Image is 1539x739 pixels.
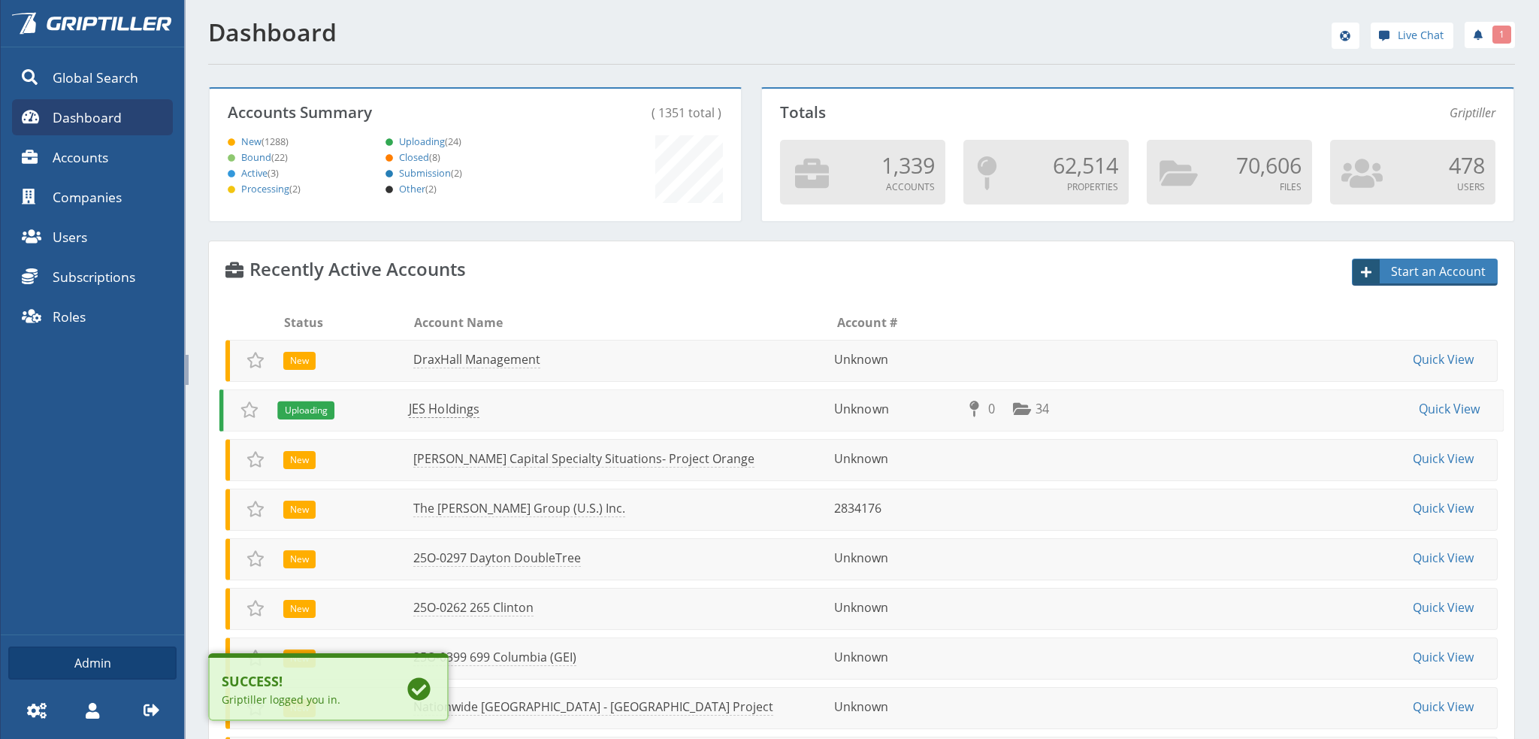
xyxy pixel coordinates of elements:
h1: Dashboard [208,19,853,46]
a: Dashboard [12,99,173,135]
p: Accounts [791,180,935,194]
span: (3) [268,166,279,180]
span: Submission [380,167,462,180]
span: New [283,451,316,469]
p: Users [1341,180,1485,194]
a: Quick View [1413,649,1474,665]
a: Quick View [1413,450,1474,467]
span: New [283,550,316,568]
span: New [283,600,316,618]
span: 1,339 [881,150,935,180]
a: Companies [12,179,173,215]
span: Accounts [53,147,108,167]
a: Subscriptions [12,259,173,295]
span: 34 [1036,401,1049,417]
span: (22) [271,150,288,164]
a: Submission(2) [380,166,462,180]
span: 0 [988,401,995,417]
span: Griptiller [1450,104,1495,122]
span: 1 [1499,28,1504,41]
b: Success! [222,671,381,692]
li: Unknown [834,549,961,567]
li: Unknown [834,400,962,418]
span: Active [222,167,279,180]
p: Accounts Summary [228,104,509,121]
a: DraxHall Management [413,351,540,368]
span: Subscriptions [53,267,135,286]
a: Users [12,219,173,255]
a: Bound(22) [222,150,288,164]
span: Companies [53,187,122,207]
a: Roles [12,298,173,335]
span: Roles [53,307,86,326]
a: The [PERSON_NAME] Group (U.S.) Inc. [413,500,625,517]
a: Processing(2) [222,182,301,195]
span: 70,606 [1236,150,1302,180]
a: Uploading(24) [380,135,461,148]
a: Closed(8) [380,150,440,164]
div: Griptiller logged you in. [222,692,381,707]
a: Global Search [12,59,173,95]
span: Bound [222,151,288,164]
a: JES Holdings [409,401,479,418]
div: ( 1351 total ) [527,104,722,122]
a: Quick View [1413,550,1474,566]
div: New [283,598,316,618]
span: New [222,135,289,148]
li: Account Name [414,313,834,332]
li: 2834176 [834,499,961,517]
span: Dashboard [53,108,122,127]
p: Totals [780,104,1129,121]
li: Unknown [834,450,961,468]
span: New [283,352,316,370]
span: Start an Account [1382,262,1497,280]
span: Other [380,183,437,195]
span: Closed [380,151,440,164]
span: (24) [445,135,461,148]
span: 478 [1449,150,1485,180]
span: (8) [429,150,440,164]
li: Unknown [834,648,961,666]
li: Unknown [834,698,961,716]
a: Quick View [1413,500,1474,516]
a: Live Chat [1371,23,1453,49]
span: (2) [289,182,301,195]
div: New [283,350,316,370]
li: Unknown [834,598,961,616]
a: Admin [8,647,177,680]
a: New(1288) [222,135,289,148]
span: Add to Favorites [246,500,265,518]
div: New [283,450,316,469]
span: Add to Favorites [246,550,265,568]
div: help [1332,23,1359,53]
a: 25O-0297 Dayton DoubleTree [413,550,581,567]
a: [PERSON_NAME] Capital Specialty Situations- Project Orange [413,450,754,468]
div: notifications [1453,19,1515,49]
span: Processing [222,183,301,195]
div: help [1371,23,1453,53]
span: (1288) [262,135,289,148]
p: Files [1157,180,1302,194]
span: Add to Favorites [246,450,265,468]
a: 25O-0399 699 Columbia (GEI) [413,649,576,666]
a: 1 [1465,22,1515,48]
span: Live Chat [1398,27,1444,44]
span: (2) [425,182,437,195]
li: Unknown [834,350,961,368]
span: Global Search [53,68,138,87]
p: Properties [974,180,1118,194]
span: Add to Favorites [246,351,265,369]
span: Uploading [278,401,335,419]
a: Quick View [1419,401,1480,417]
span: 62,514 [1053,150,1118,180]
div: New [283,499,316,519]
h4: Recently Active Accounts [225,259,466,279]
a: Accounts [12,139,173,175]
span: Users [53,227,87,247]
span: Add to Favorites [246,599,265,617]
span: Uploading [380,135,461,148]
a: Nationwide [GEOGRAPHIC_DATA] - [GEOGRAPHIC_DATA] Project [413,698,773,716]
span: (2) [451,166,462,180]
a: Other(2) [380,182,437,195]
a: 25O-0262 265 Clinton [413,599,534,616]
